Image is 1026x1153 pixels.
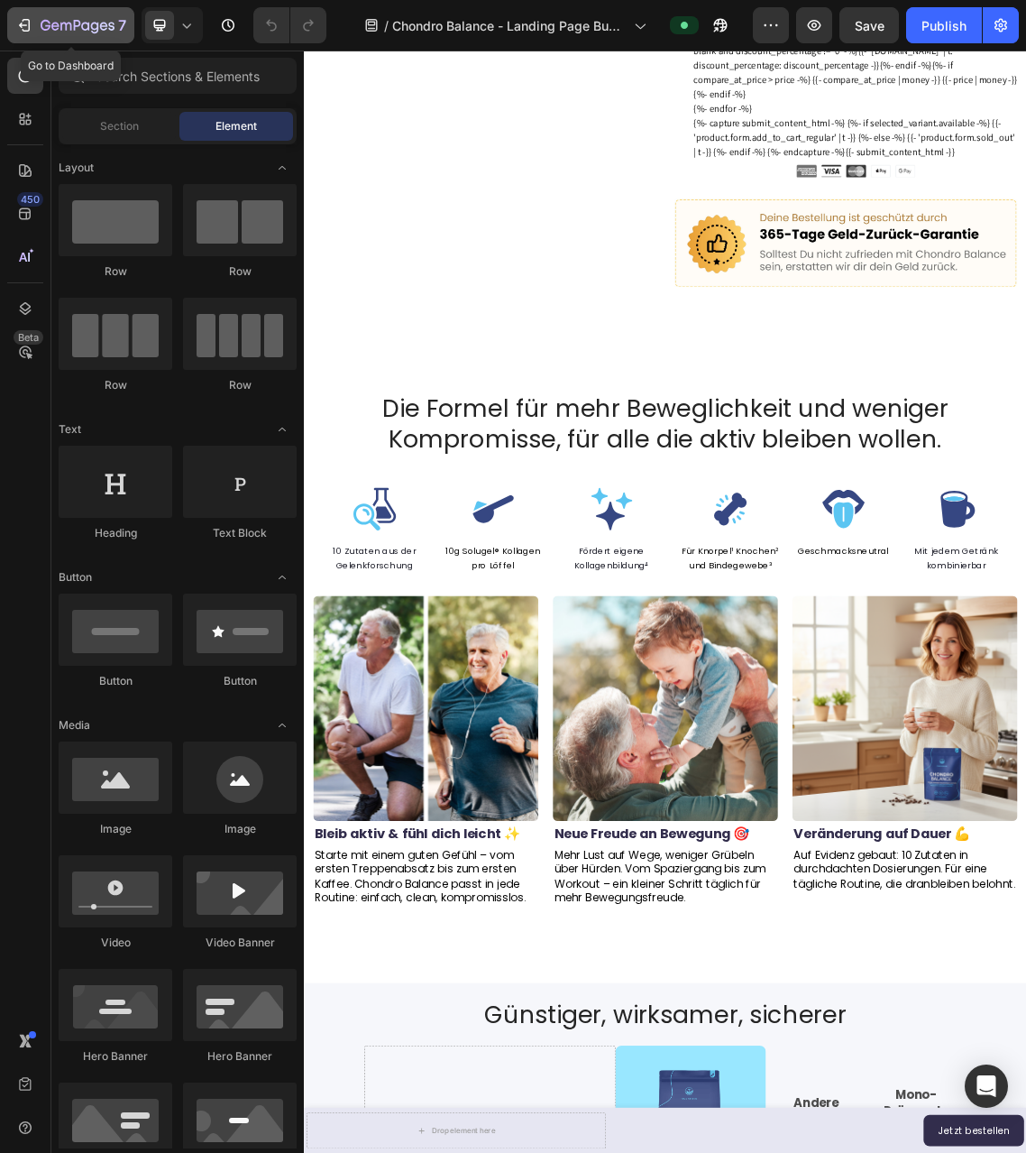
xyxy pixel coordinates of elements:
[59,525,172,541] div: Heading
[906,7,982,43] button: Publish
[59,421,81,438] span: Text
[811,142,975,163] button: {{- submit_content_html -}}
[43,741,168,780] span: 10 Zutaten aus der Gelenkforschung
[772,650,844,723] img: gempages_500472911455322909-a63bd445-fa3b-4c8e-9252-48ab1c7bc50a.svg
[59,160,94,176] span: Layout
[59,263,172,280] div: Row
[183,377,297,393] div: Row
[183,935,297,951] div: Video Banner
[7,7,134,43] button: 7
[183,263,297,280] div: Row
[59,821,172,837] div: Image
[737,171,915,189] img: 495611768014373769-f1ef80b6-5899-4fba-b7e6-8f20662d1820.png
[965,1065,1008,1108] div: Open Intercom Messenger
[268,563,297,592] span: Toggle open
[118,14,126,36] p: 7
[602,650,674,723] img: gempages_500472911455322909-07b89e96-3c48-423b-a531-f6b4f142737f.svg
[405,741,517,780] span: Fördert eigene Kollagenbildung⁴
[100,118,139,134] span: Section
[215,118,257,134] span: Element
[59,569,92,586] span: Button
[59,1048,172,1065] div: Hero Banner
[565,741,711,780] span: Für Knorpel¹ Knochen² und Bindegewebe³
[304,51,1026,1153] iframe: Design area
[59,673,172,689] div: Button
[212,741,354,780] span: 10g Solugel® Kollagen pro Löffel
[247,650,319,723] img: gempages_500472911455322909-f1850a7b-505e-48e6-8bf1-5128e96d37fe.svg
[839,7,899,43] button: Save
[59,935,172,951] div: Video
[183,821,297,837] div: Image
[855,18,884,33] span: Save
[384,16,389,35] span: /
[268,711,297,740] span: Toggle open
[183,1048,297,1065] div: Hero Banner
[59,377,172,393] div: Row
[17,192,43,207] div: 450
[268,153,297,182] span: Toggle open
[739,741,875,759] span: Geschmacksneutral
[69,650,142,723] img: gempages_500472911455322909-0073be25-7459-4cbb-8176-761ff26ee138.svg
[14,330,43,345] div: Beta
[392,16,627,35] span: Chondro Balance - Landing Page BuyBox
[59,717,90,733] span: Media
[183,525,297,541] div: Text Block
[59,58,297,94] input: Search Sections & Elements
[761,34,953,53] span: {{- compare_at_price | money -}}
[268,415,297,444] span: Toggle open
[183,673,297,689] div: Button
[940,650,1012,723] img: gempages_500472911455322909-67d9e958-e404-49c7-9c91-1c18fb77b742.svg
[425,650,497,723] img: gempages_500472911455322909-346faeb6-1ed6-4145-bac0-493ac34c3e2b.svg
[921,16,966,35] div: Publish
[253,7,326,43] div: Undo/Redo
